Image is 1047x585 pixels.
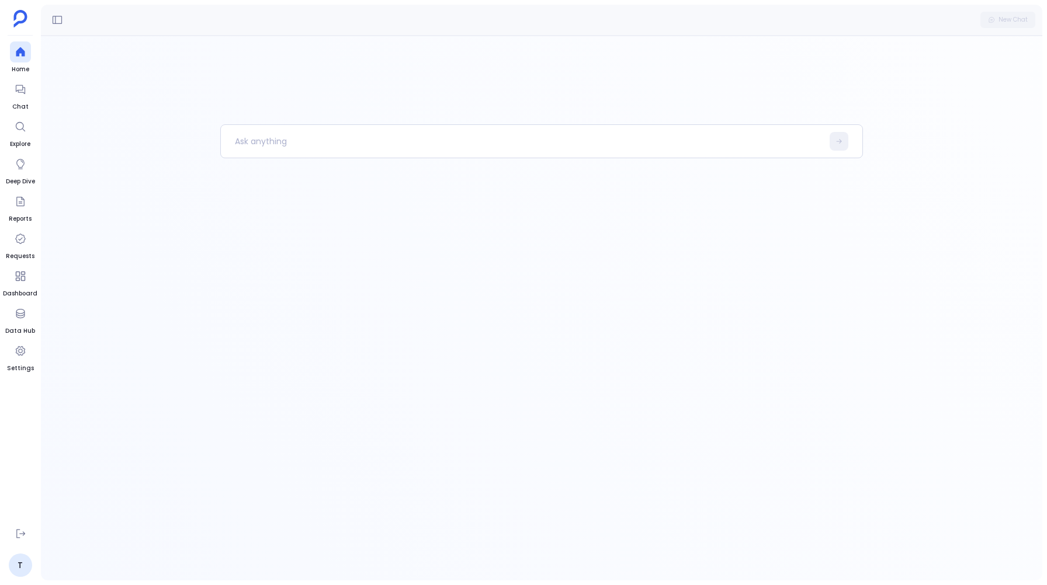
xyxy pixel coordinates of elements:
[10,116,31,149] a: Explore
[7,364,34,373] span: Settings
[13,10,27,27] img: petavue logo
[10,140,31,149] span: Explore
[6,228,34,261] a: Requests
[10,102,31,112] span: Chat
[5,303,35,336] a: Data Hub
[10,65,31,74] span: Home
[7,340,34,373] a: Settings
[9,214,32,224] span: Reports
[9,553,32,577] a: T
[6,154,35,186] a: Deep Dive
[10,41,31,74] a: Home
[6,177,35,186] span: Deep Dive
[10,79,31,112] a: Chat
[3,266,37,298] a: Dashboard
[9,191,32,224] a: Reports
[3,289,37,298] span: Dashboard
[6,252,34,261] span: Requests
[5,326,35,336] span: Data Hub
